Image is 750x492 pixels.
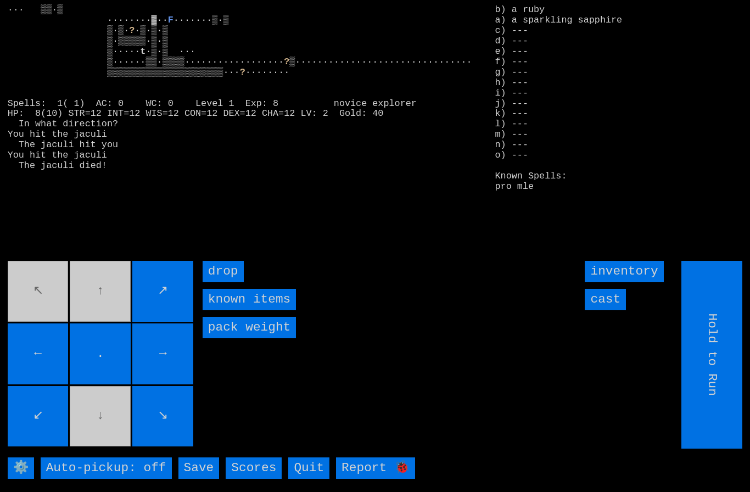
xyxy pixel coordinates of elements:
input: ← [8,323,69,384]
input: Quit [288,457,329,479]
input: . [70,323,131,384]
input: inventory [585,261,663,282]
font: ? [240,67,245,77]
input: ↘ [132,386,193,447]
input: ↗ [132,261,193,322]
input: → [132,323,193,384]
stats: b) a ruby a) a sparkling sapphire c) --- d) --- e) --- f) --- g) --- h) --- i) --- j) --- k) --- ... [495,5,743,153]
input: drop [203,261,244,282]
input: known items [203,289,296,310]
input: Report 🐞 [336,457,415,479]
input: Auto-pickup: off [41,457,172,479]
font: ? [129,25,135,36]
font: ? [284,57,289,67]
input: pack weight [203,317,296,338]
font: t [140,46,145,57]
input: ⚙️ [8,457,34,479]
input: ↙ [8,386,69,447]
input: cast [585,289,626,310]
input: Save [178,457,220,479]
larn: ··· ▒▒·▒ ········▓·· ·······▒·▒ ▒·▒· ·▒·▒·▒ ▒·▒▒▒▒▒·▒·▒ ▒····· ·▒·▒ ··· ▒······▒▒·▒▒▒▒···········... [8,5,480,251]
font: F [168,15,173,25]
input: Hold to Run [682,261,743,449]
input: Scores [226,457,282,479]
